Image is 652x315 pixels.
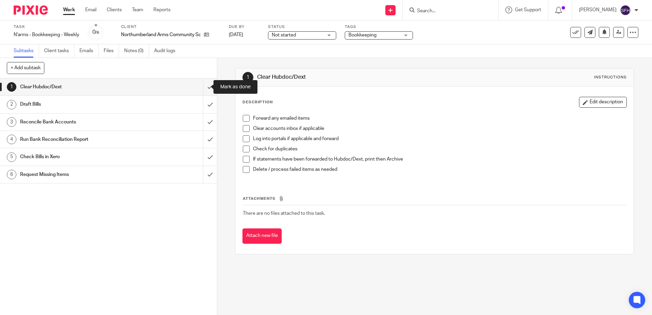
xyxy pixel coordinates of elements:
a: Emails [79,44,99,58]
p: [PERSON_NAME] [579,6,617,13]
div: 2 [7,100,16,109]
a: Work [63,6,75,13]
input: Search [416,8,478,14]
div: Instructions [594,75,627,80]
span: There are no files attached to this task. [243,211,325,216]
label: Due by [229,24,260,30]
img: Pixie [14,5,48,15]
div: 6 [7,170,16,179]
button: + Add subtask [7,62,44,74]
label: Tags [345,24,413,30]
p: Northumberland Arms Community Society [121,31,201,38]
div: N&#39;arms - Bookkeeping - Weekly [14,31,79,38]
div: 3 [7,117,16,127]
div: 4 [7,135,16,144]
span: Attachments [243,197,276,200]
p: Forward any emailed items [253,115,626,122]
p: Delete / process failed items as needed [253,166,626,173]
h1: Draft Bills [20,99,137,109]
a: Files [104,44,119,58]
h1: Check Bills in Xero [20,152,137,162]
span: Not started [272,33,296,37]
a: Clients [107,6,122,13]
h1: Clear Hubdoc/Dext [20,82,137,92]
button: Edit description [579,97,627,108]
h1: Reconcile Bank Accounts [20,117,137,127]
h1: Request Missing Items [20,169,137,180]
label: Status [268,24,336,30]
a: Notes (0) [124,44,149,58]
p: Description [242,100,273,105]
div: 1 [7,82,16,92]
div: N'arms - Bookkeeping - Weekly [14,31,79,38]
h1: Clear Hubdoc/Dext [257,74,449,81]
a: Client tasks [44,44,74,58]
label: Client [121,24,220,30]
small: /6 [95,31,99,34]
p: Log into portals if applicable and forward [253,135,626,142]
button: Attach new file [242,228,282,244]
span: [DATE] [229,32,243,37]
p: Clear accounts inbox if applicable [253,125,626,132]
img: svg%3E [620,5,631,16]
a: Audit logs [154,44,180,58]
div: 0 [92,28,99,36]
p: If statements have been forwarded to Hubdoc/Dext, print then Archive [253,156,626,163]
a: Subtasks [14,44,39,58]
div: 5 [7,152,16,162]
span: Bookkeeping [349,33,376,37]
a: Email [85,6,97,13]
div: 1 [242,72,253,83]
h1: Run Bank Reconciliation Report [20,134,137,145]
span: Get Support [515,7,541,12]
a: Reports [153,6,171,13]
a: Team [132,6,143,13]
label: Task [14,24,79,30]
p: Check for duplicates [253,146,626,152]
